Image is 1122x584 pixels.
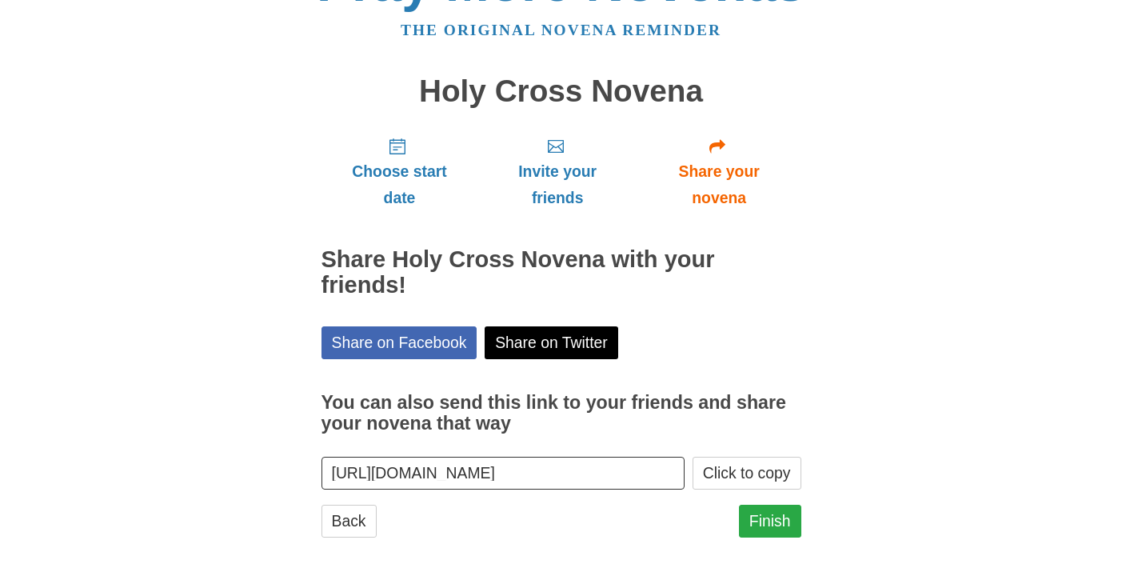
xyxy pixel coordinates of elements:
[485,326,618,359] a: Share on Twitter
[321,74,801,109] h1: Holy Cross Novena
[337,158,462,211] span: Choose start date
[321,247,801,298] h2: Share Holy Cross Novena with your friends!
[477,124,637,219] a: Invite your friends
[321,124,478,219] a: Choose start date
[637,124,801,219] a: Share your novena
[739,505,801,538] a: Finish
[493,158,621,211] span: Invite your friends
[693,457,801,490] button: Click to copy
[401,22,721,38] a: The original novena reminder
[321,326,477,359] a: Share on Facebook
[321,505,377,538] a: Back
[321,393,801,434] h3: You can also send this link to your friends and share your novena that way
[653,158,785,211] span: Share your novena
